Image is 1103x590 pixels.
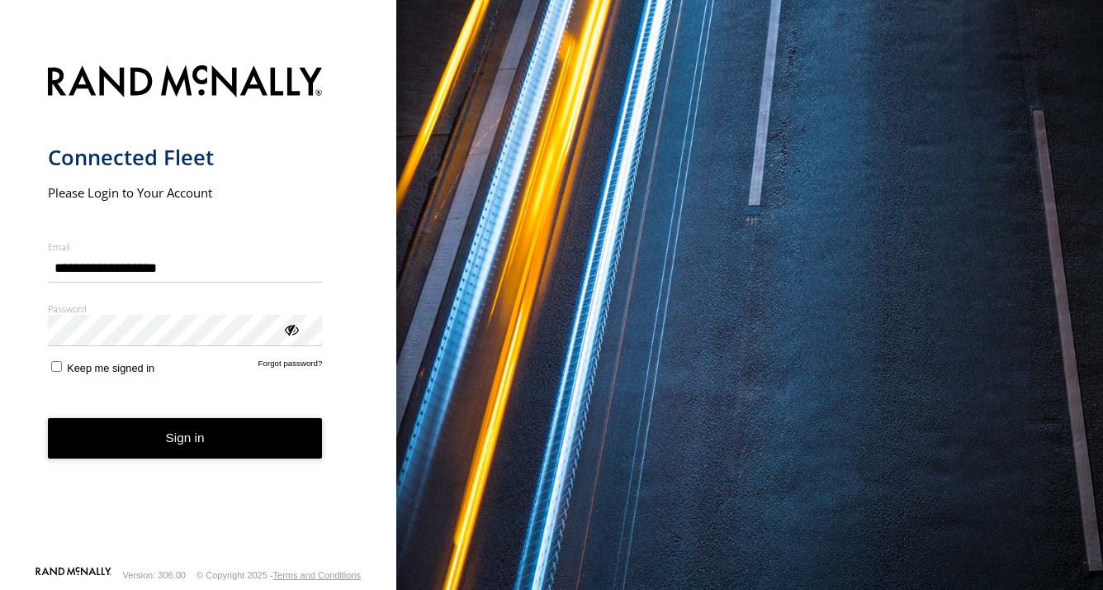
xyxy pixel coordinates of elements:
div: ViewPassword [282,321,299,337]
span: Keep me signed in [67,362,154,374]
a: Visit our Website [36,567,111,583]
img: Rand McNally [48,62,323,104]
div: © Copyright 2025 - [196,570,361,580]
button: Sign in [48,418,323,459]
a: Forgot password? [258,359,323,374]
div: Version: 306.00 [123,570,186,580]
h1: Connected Fleet [48,144,323,171]
h2: Please Login to Your Account [48,184,323,201]
label: Password [48,302,323,315]
input: Keep me signed in [51,361,62,372]
a: Terms and Conditions [273,570,361,580]
form: main [48,55,349,565]
label: Email [48,240,323,253]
